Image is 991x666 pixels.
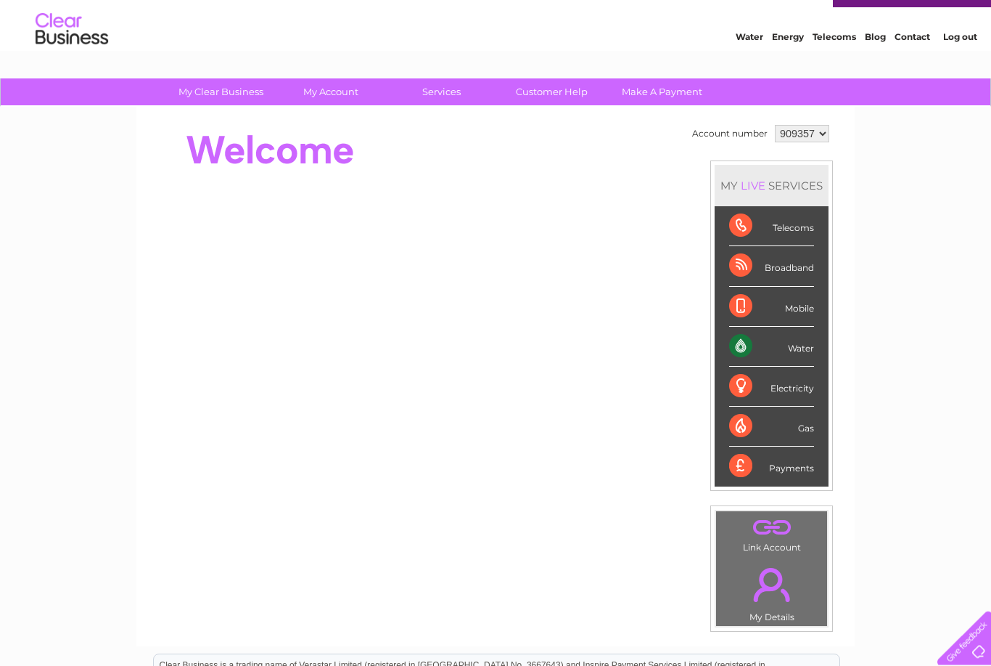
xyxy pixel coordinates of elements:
[715,166,828,207] div: MY SERVICES
[865,62,886,73] a: Blog
[720,560,823,611] a: .
[895,62,930,73] a: Contact
[717,7,818,25] a: 0333 014 3131
[715,556,828,628] td: My Details
[602,79,722,106] a: Make A Payment
[729,447,814,487] div: Payments
[715,511,828,557] td: Link Account
[729,328,814,367] div: Water
[736,62,763,73] a: Water
[35,38,109,82] img: logo.png
[382,79,501,106] a: Services
[688,122,771,147] td: Account number
[154,8,839,70] div: Clear Business is a trading name of Verastar Limited (registered in [GEOGRAPHIC_DATA] No. 3667643...
[729,288,814,328] div: Mobile
[729,367,814,407] div: Electricity
[772,62,804,73] a: Energy
[729,207,814,247] div: Telecoms
[720,516,823,541] a: .
[729,247,814,287] div: Broadband
[813,62,856,73] a: Telecoms
[738,179,768,193] div: LIVE
[492,79,612,106] a: Customer Help
[161,79,281,106] a: My Clear Business
[729,407,814,447] div: Gas
[943,62,977,73] a: Log out
[271,79,391,106] a: My Account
